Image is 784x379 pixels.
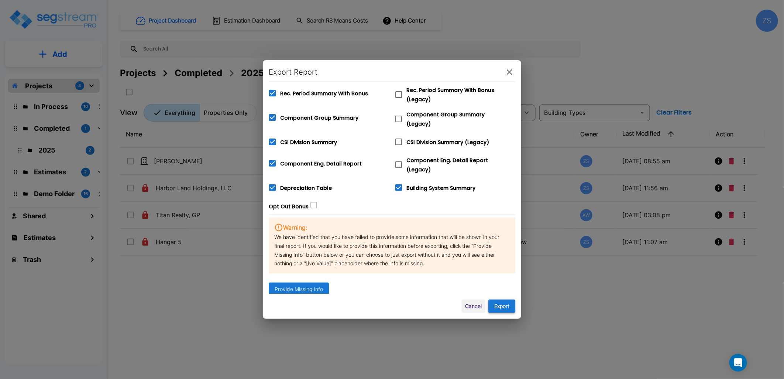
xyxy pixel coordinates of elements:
[280,114,358,122] span: Component Group Summary
[280,90,368,97] span: Rec. Period Summary With Bonus
[729,354,747,372] div: Open Intercom Messenger
[488,300,515,313] button: Export
[269,283,329,296] button: Provide Missing Info
[269,203,309,210] label: Opt Out Bonus
[406,184,475,192] span: Building System Summary
[280,184,332,192] span: Depreciation Table
[280,139,337,146] span: CSI Division Summary
[269,66,317,78] h6: Export Report
[280,160,362,167] span: Component Eng. Detail Report
[406,157,488,173] span: Component Eng. Detail Report (Legacy)
[462,300,485,313] button: Cancel
[406,139,489,146] span: CSI Division Summary (Legacy)
[283,223,307,232] strong: Warning:
[406,86,494,103] span: Rec. Period Summary With Bonus (Legacy)
[274,233,510,268] p: We have identified that you have failed to provide some information that will be shown in your fi...
[406,111,485,127] span: Component Group Summary (Legacy)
